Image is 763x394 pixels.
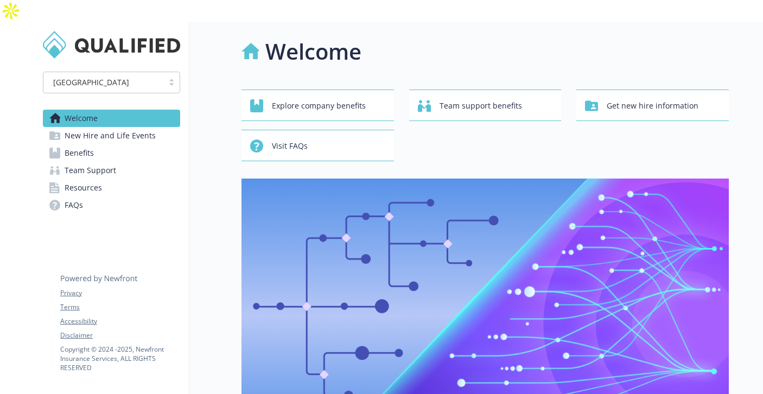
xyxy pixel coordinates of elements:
h1: Welcome [265,35,361,68]
span: [GEOGRAPHIC_DATA] [53,77,129,88]
a: Privacy [60,288,180,298]
span: Benefits [65,144,94,162]
span: Visit FAQs [272,136,308,156]
button: Get new hire information [576,90,729,121]
span: Resources [65,179,102,196]
span: Explore company benefits [272,96,366,116]
span: Get new hire information [607,96,698,116]
span: Team support benefits [440,96,522,116]
a: FAQs [43,196,180,214]
span: Team Support [65,162,116,179]
a: Team Support [43,162,180,179]
p: Copyright © 2024 - 2025 , Newfront Insurance Services, ALL RIGHTS RESERVED [60,345,180,372]
a: Resources [43,179,180,196]
button: Team support benefits [409,90,562,121]
span: Welcome [65,110,98,127]
a: Benefits [43,144,180,162]
button: Explore company benefits [241,90,394,121]
a: New Hire and Life Events [43,127,180,144]
a: Terms [60,302,180,312]
a: Welcome [43,110,180,127]
a: Accessibility [60,316,180,326]
span: New Hire and Life Events [65,127,156,144]
span: [GEOGRAPHIC_DATA] [49,77,158,88]
button: Visit FAQs [241,130,394,161]
a: Disclaimer [60,331,180,340]
span: FAQs [65,196,83,214]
